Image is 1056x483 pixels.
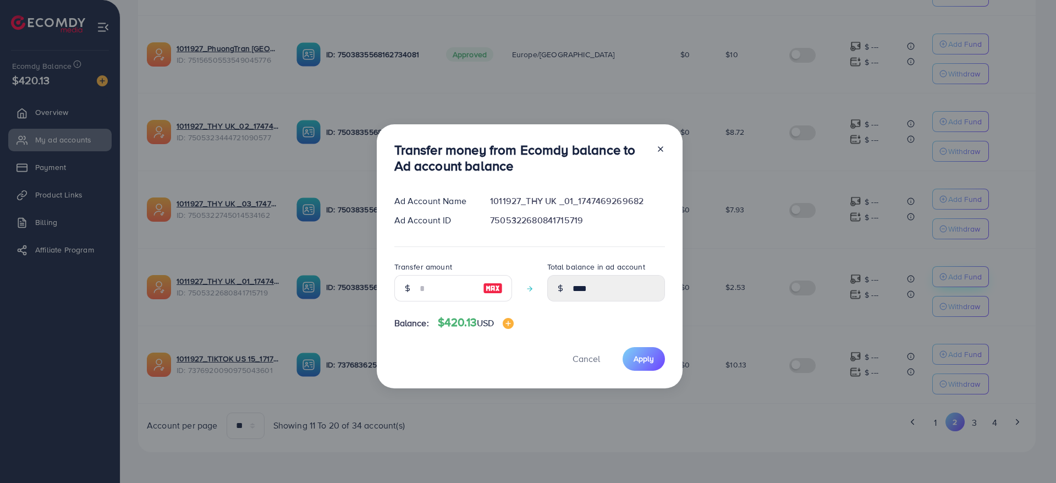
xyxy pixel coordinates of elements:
span: Apply [634,353,654,364]
iframe: Chat [1009,433,1048,475]
span: Balance: [394,317,429,330]
div: 1011927_THY UK _01_1747469269682 [481,195,673,207]
div: Ad Account Name [386,195,482,207]
span: Cancel [573,353,600,365]
button: Cancel [559,347,614,371]
button: Apply [623,347,665,371]
h3: Transfer money from Ecomdy balance to Ad account balance [394,142,647,174]
div: 7505322680841715719 [481,214,673,227]
label: Transfer amount [394,261,452,272]
h4: $420.13 [438,316,514,330]
img: image [503,318,514,329]
img: image [483,282,503,295]
label: Total balance in ad account [547,261,645,272]
div: Ad Account ID [386,214,482,227]
span: USD [477,317,494,329]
